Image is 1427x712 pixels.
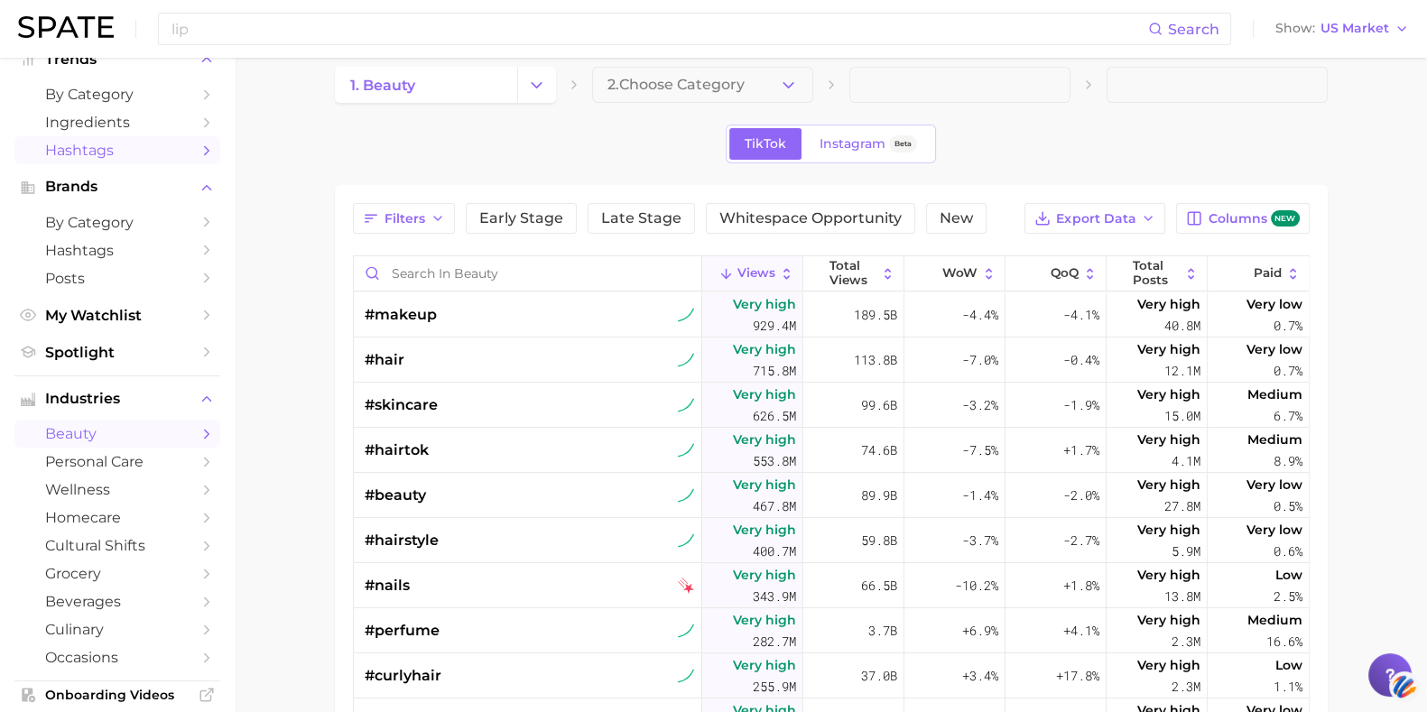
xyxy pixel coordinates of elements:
span: +1.7% [1063,439,1099,461]
span: Late Stage [601,211,681,226]
button: Total Posts [1107,256,1208,291]
span: 59.8b [861,530,897,551]
span: +3.4% [962,665,998,687]
span: Medium [1247,384,1302,405]
span: new [1271,210,1300,227]
img: tiktok sustained riser [678,487,694,504]
span: 2.3m [1172,631,1200,652]
span: Very high [733,384,796,405]
button: WoW [904,256,1005,291]
span: Columns [1208,210,1299,227]
span: 0.7% [1274,360,1302,382]
button: #skincaretiktok sustained riserVery high626.5m99.6b-3.2%-1.9%Very high15.0mMedium6.7% [354,383,1309,428]
span: 113.8b [854,349,897,371]
img: tiktok sustained riser [678,623,694,639]
span: Very high [1137,609,1200,631]
span: QoQ [1051,266,1079,281]
button: Total Views [803,256,904,291]
span: by Category [45,214,190,231]
button: #curlyhairtiktok sustained riserVery high255.9m37.0b+3.4%+17.8%Very high2.3mLow1.1% [354,653,1309,698]
span: -3.2% [962,394,998,416]
span: 2.5% [1274,586,1302,607]
a: Ingredients [14,108,220,136]
a: wellness [14,476,220,504]
span: +1.8% [1063,575,1099,596]
span: #makeup [365,304,437,326]
span: -2.0% [1063,485,1099,506]
span: homecare [45,509,190,526]
a: My Watchlist [14,301,220,329]
button: QoQ [1005,256,1107,291]
img: tiktok sustained riser [678,442,694,458]
span: Brands [45,179,190,195]
a: beverages [14,587,220,615]
a: cultural shifts [14,532,220,559]
span: Very high [1137,429,1200,450]
span: WoW [942,266,978,281]
button: 2.Choose Category [592,67,813,103]
span: #hairtok [365,439,429,461]
span: 400.7m [753,541,796,562]
span: Very high [1137,474,1200,495]
span: -7.5% [962,439,998,461]
a: grocery [14,559,220,587]
button: #hairstyletiktok sustained riserVery high400.7m59.8b-3.7%-2.7%Very high5.9mVery low0.6% [354,518,1309,563]
span: -1.9% [1063,394,1099,416]
span: -0.4% [1063,349,1099,371]
span: grocery [45,565,190,582]
span: -2.7% [1063,530,1099,551]
a: Spotlight [14,338,220,366]
span: Low [1275,654,1302,676]
span: Views [737,266,775,281]
span: Posts [45,270,190,287]
span: 189.5b [854,304,897,326]
span: beverages [45,593,190,610]
span: Very high [1137,293,1200,315]
span: 74.6b [861,439,897,461]
span: Filters [385,211,425,227]
span: Very high [733,293,796,315]
span: 282.7m [753,631,796,652]
button: #beautytiktok sustained riserVery high467.8m89.9b-1.4%-2.0%Very high27.8mVery low0.5% [354,473,1309,518]
span: #beauty [365,485,426,506]
span: 37.0b [861,665,897,687]
span: Very high [1137,654,1200,676]
a: culinary [14,615,220,643]
a: occasions [14,643,220,671]
span: #perfume⁠ [365,620,440,642]
span: Very low [1246,519,1302,541]
span: My Watchlist [45,307,190,324]
span: Very low [1246,474,1302,495]
img: tiktok falling star [678,578,694,594]
span: Very high [1137,384,1200,405]
span: Industries [45,391,190,407]
button: Trends [14,46,220,73]
span: 0.7% [1274,315,1302,337]
span: 99.6b [861,394,897,416]
span: -4.4% [962,304,998,326]
span: Very high [1137,338,1200,360]
img: tiktok sustained riser [678,307,694,323]
span: Trends [45,51,190,68]
span: Total Posts [1133,259,1180,287]
img: svg+xml;base64,PHN2ZyB3aWR0aD0iNDQiIGhlaWdodD0iNDQiIHZpZXdCb3g9IjAgMCA0NCA0NCIgZmlsbD0ibm9uZSIgeG... [1389,670,1420,704]
a: by Category [14,208,220,236]
span: 6.7% [1274,405,1302,427]
a: homecare [14,504,220,532]
span: 3.7b [868,620,897,642]
span: #nails [365,575,410,596]
span: 40.8m [1164,315,1200,337]
span: 4.1m [1172,450,1200,472]
span: 715.8m [753,360,796,382]
span: US Market [1320,23,1389,33]
span: Very low [1246,338,1302,360]
span: +4.1% [1063,620,1099,642]
span: Very high [1137,519,1200,541]
button: #perfume⁠tiktok sustained riserVery high282.7m3.7b+6.9%+4.1%Very high2.3mMedium16.6% [354,608,1309,653]
span: Medium [1247,429,1302,450]
span: #hair [365,349,404,371]
span: 12.1m [1164,360,1200,382]
a: InstagramBeta [804,128,932,160]
span: Hashtags [45,142,190,159]
span: Very high [733,474,796,495]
